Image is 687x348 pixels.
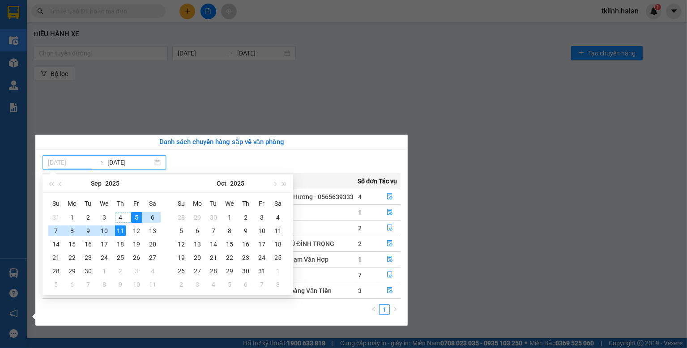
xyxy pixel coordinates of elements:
[240,225,251,236] div: 9
[67,266,77,276] div: 29
[222,251,238,264] td: 2025-10-22
[208,252,219,263] div: 21
[131,279,142,290] div: 10
[48,264,64,278] td: 2025-09-28
[192,225,203,236] div: 6
[254,196,270,211] th: Fr
[208,225,219,236] div: 7
[244,208,357,217] div: [PERSON_NAME]
[96,278,112,291] td: 2025-10-08
[145,211,161,224] td: 2025-09-06
[208,266,219,276] div: 28
[205,196,222,211] th: Tu
[67,225,77,236] div: 8
[222,264,238,278] td: 2025-10-29
[256,239,267,250] div: 17
[80,264,96,278] td: 2025-09-30
[379,237,401,251] button: file-done
[189,238,205,251] td: 2025-10-13
[173,211,189,224] td: 2025-09-28
[131,225,142,236] div: 12
[189,251,205,264] td: 2025-10-20
[176,252,187,263] div: 19
[358,193,362,200] span: 4
[48,251,64,264] td: 2025-09-21
[80,251,96,264] td: 2025-09-23
[147,279,158,290] div: 11
[48,224,64,238] td: 2025-09-07
[270,251,286,264] td: 2025-10-25
[48,278,64,291] td: 2025-10-05
[192,266,203,276] div: 27
[270,264,286,278] td: 2025-11-01
[254,224,270,238] td: 2025-10-10
[145,264,161,278] td: 2025-10-04
[51,225,61,236] div: 7
[387,240,393,247] span: file-done
[270,238,286,251] td: 2025-10-18
[115,212,126,223] div: 4
[189,278,205,291] td: 2025-11-03
[205,278,222,291] td: 2025-11-04
[256,225,267,236] div: 10
[192,239,203,250] div: 13
[222,278,238,291] td: 2025-11-05
[270,224,286,238] td: 2025-10-11
[273,266,283,276] div: 1
[147,266,158,276] div: 4
[358,209,362,216] span: 1
[99,279,110,290] div: 8
[393,306,398,312] span: right
[173,196,189,211] th: Su
[390,304,401,315] button: right
[145,238,161,251] td: 2025-09-20
[244,270,357,280] div: [PERSON_NAME]
[128,224,145,238] td: 2025-09-12
[189,224,205,238] td: 2025-10-06
[112,278,128,291] td: 2025-10-09
[208,279,219,290] div: 4
[390,304,401,315] li: Next Page
[238,278,254,291] td: 2025-11-06
[96,196,112,211] th: We
[67,252,77,263] div: 22
[222,224,238,238] td: 2025-10-08
[273,252,283,263] div: 25
[224,239,235,250] div: 15
[238,196,254,211] th: Th
[99,212,110,223] div: 3
[80,196,96,211] th: Tu
[64,251,80,264] td: 2025-09-22
[96,211,112,224] td: 2025-09-03
[128,211,145,224] td: 2025-09-05
[176,266,187,276] div: 26
[208,212,219,223] div: 30
[131,212,142,223] div: 5
[379,304,390,315] li: 1
[43,137,401,148] div: Danh sách chuyến hàng sắp về văn phòng
[387,287,393,294] span: file-done
[48,157,93,167] input: Từ ngày
[222,238,238,251] td: 2025-10-15
[48,238,64,251] td: 2025-09-14
[254,251,270,264] td: 2025-10-24
[238,238,254,251] td: 2025-10-16
[80,211,96,224] td: 2025-09-02
[115,279,126,290] div: 9
[91,174,102,192] button: Sep
[224,212,235,223] div: 1
[83,252,94,263] div: 23
[48,211,64,224] td: 2025-08-31
[128,238,145,251] td: 2025-09-19
[205,211,222,224] td: 2025-09-30
[238,251,254,264] td: 2025-10-23
[99,266,110,276] div: 1
[83,225,94,236] div: 9
[51,212,61,223] div: 31
[112,211,128,224] td: 2025-09-04
[189,211,205,224] td: 2025-09-29
[128,278,145,291] td: 2025-10-10
[379,205,401,220] button: file-done
[131,266,142,276] div: 3
[176,279,187,290] div: 2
